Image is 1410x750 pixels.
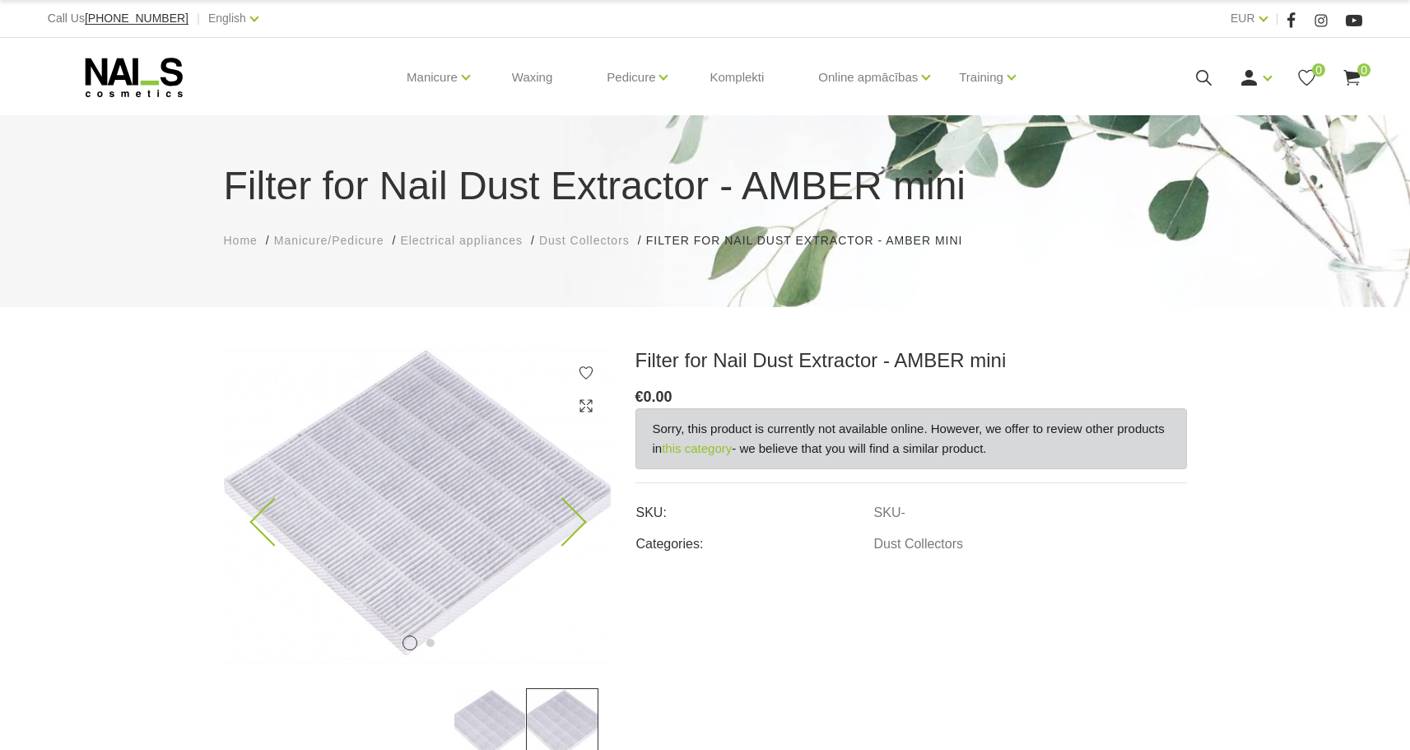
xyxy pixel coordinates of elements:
span: Manicure/Pedicure [274,234,384,247]
span: 0 [1312,63,1325,77]
span: Dust Collectors [539,234,630,247]
a: this category [662,439,732,459]
a: 0 [1342,68,1362,88]
a: Manicure/Pedicure [274,232,384,249]
img: ... [224,348,611,664]
a: Training [959,44,1003,110]
div: Call Us [48,8,188,29]
span: € [635,389,644,405]
li: Filter for Nail Dust Extractor - AMBER mini [646,232,980,249]
span: 0 [1357,63,1370,77]
a: Waxing [499,38,565,117]
a: [PHONE_NUMBER] [85,12,188,25]
a: Electrical appliances [400,232,523,249]
span: 0.00 [644,389,672,405]
a: English [208,8,246,28]
td: Categories: [635,523,873,554]
a: SKU- [874,505,905,520]
a: Home [224,232,258,249]
span: | [197,8,200,29]
button: 2 of 2 [426,639,435,647]
div: Sorry, this product is currently not available online. However, we offer to review other products... [635,408,1187,469]
span: Home [224,234,258,247]
td: SKU: [635,491,873,523]
span: | [1276,8,1279,29]
a: Pedicure [607,44,655,110]
a: Online apmācības [818,44,918,110]
h1: Filter for Nail Dust Extractor - AMBER mini [224,156,1187,216]
a: 0 [1296,68,1317,88]
span: Electrical appliances [400,234,523,247]
a: Dust Collectors [539,232,630,249]
a: Manicure [407,44,458,110]
a: Komplekti [696,38,777,117]
h3: Filter for Nail Dust Extractor - AMBER mini [635,348,1187,373]
button: 1 of 2 [403,636,417,650]
a: Dust Collectors [874,537,963,552]
a: EUR [1231,8,1255,28]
